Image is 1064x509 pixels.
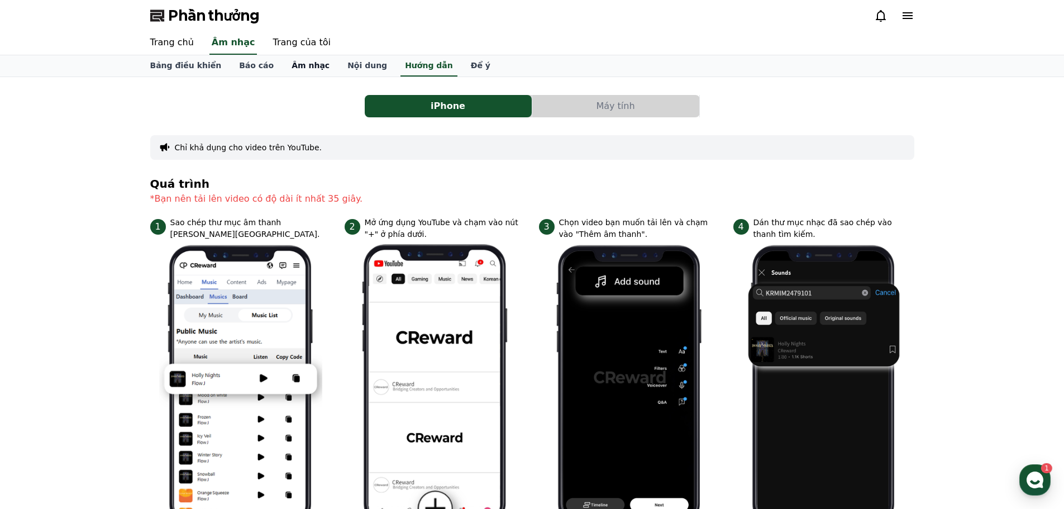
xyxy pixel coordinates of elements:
[596,101,634,111] font: Máy tính
[155,221,160,232] font: 1
[365,95,532,117] a: iPhone
[150,7,260,25] a: Phần thưởng
[209,31,257,55] a: Âm nhạc
[365,218,518,239] font: Mở ứng dụng YouTube và chạm vào nút "+" ở phía dưới.
[349,221,355,232] font: 2
[559,218,708,239] font: Chọn video bạn muốn tải lên và chạm vào "Thêm âm thanh".
[273,37,331,47] font: Trang của tôi
[738,221,743,232] font: 4
[28,371,48,380] span: Home
[113,354,117,363] span: 1
[532,95,699,117] button: Máy tính
[141,55,231,77] a: Bảng điều khiển
[431,101,465,111] font: iPhone
[405,61,453,70] font: Hướng dẫn
[74,354,144,382] a: 1Messages
[543,221,549,232] font: 3
[471,61,490,70] font: Để ý
[462,55,499,77] a: Để ý
[150,61,222,70] font: Bảng điều khiển
[144,354,214,382] a: Settings
[365,95,532,117] button: iPhone
[150,193,363,204] font: *Bạn nên tải lên video có độ dài ít nhất 35 giây.
[168,8,260,23] font: Phần thưởng
[175,143,322,152] font: Chỉ khả dụng cho video trên YouTube.
[93,372,126,380] span: Messages
[338,55,396,77] a: Nội dung
[400,55,457,77] a: Hướng dẫn
[165,371,193,380] span: Settings
[3,354,74,382] a: Home
[230,55,283,77] a: Báo cáo
[347,61,387,70] font: Nội dung
[292,61,330,70] font: Âm nhạc
[532,95,700,117] a: Máy tính
[283,55,338,77] a: Âm nhạc
[141,31,203,55] a: Trang chủ
[170,218,320,239] font: Sao chép thư mục âm thanh [PERSON_NAME][GEOGRAPHIC_DATA].
[150,37,194,47] font: Trang chủ
[175,142,322,153] button: Chỉ khả dụng cho video trên YouTube.
[239,61,274,70] font: Báo cáo
[150,177,209,191] font: Quá trình
[264,31,340,55] a: Trang của tôi
[753,218,892,239] font: Dán thư mục nhạc đã sao chép vào thanh tìm kiếm.
[212,37,255,47] font: Âm nhạc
